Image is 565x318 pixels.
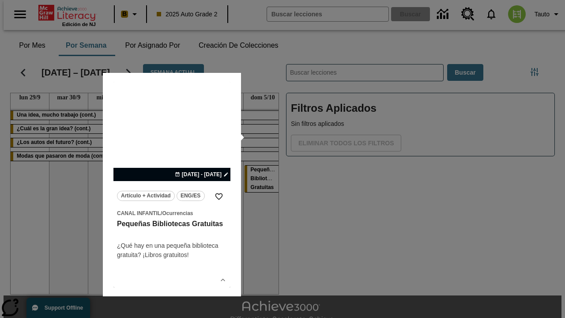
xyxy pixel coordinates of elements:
[121,191,171,201] span: Artículo + Actividad
[177,191,205,201] button: ENG/ES
[182,170,222,178] span: [DATE] - [DATE]
[117,191,175,201] button: Artículo + Actividad
[117,210,161,216] span: Canal Infantil
[113,82,230,288] div: lesson details
[211,189,227,204] button: Añadir a mis Favoritas
[181,191,200,201] span: ENG/ES
[117,208,227,218] span: Tema: Canal Infantil/Ocurrencias
[117,229,227,239] h4: undefined
[162,210,193,216] span: Ocurrencias
[173,170,230,178] button: 05 oct - 05 oct Elegir fechas
[161,210,162,216] span: /
[117,220,227,229] h3: Pequeñas Bibliotecas Gratuitas
[117,241,227,260] div: ¿Qué hay en una pequeña biblioteca gratuita? ¡Libros gratuitos!
[216,273,230,287] button: Ver más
